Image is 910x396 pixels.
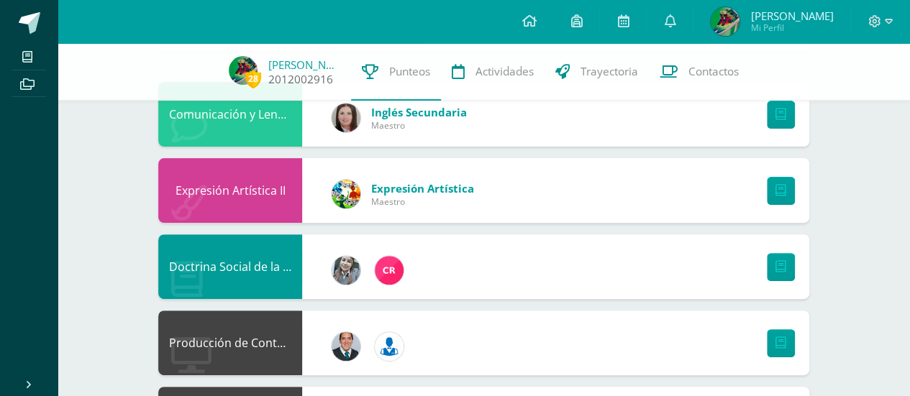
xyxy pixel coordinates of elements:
span: Trayectoria [581,64,638,79]
span: [PERSON_NAME] [750,9,833,23]
img: 2306758994b507d40baaa54be1d4aa7e.png [332,332,360,361]
span: Expresión Artística [371,181,474,195]
span: Mi Perfil [750,22,833,34]
a: Punteos [351,43,441,101]
div: Comunicación y Lenguaje L3 Inglés [158,82,302,147]
img: 6ed6846fa57649245178fca9fc9a58dd.png [375,332,404,361]
div: Producción de Contenidos Digitales [158,310,302,375]
a: Actividades [441,43,545,101]
img: 866c3f3dc5f3efb798120d7ad13644d9.png [375,256,404,285]
span: Maestro [371,195,474,208]
img: 159e24a6ecedfdf8f489544946a573f0.png [332,180,360,208]
img: 97032322cc9f71459aa69d7afb02c43b.png [229,56,258,85]
a: [PERSON_NAME] [268,57,340,72]
span: 28 [245,70,261,88]
img: cba4c69ace659ae4cf02a5761d9a2473.png [332,256,360,285]
a: Contactos [649,43,750,101]
img: 97032322cc9f71459aa69d7afb02c43b.png [711,7,740,36]
span: Maestro [371,119,467,132]
a: Trayectoria [545,43,649,101]
span: Actividades [476,64,534,79]
img: 8af0450cf43d44e38c4a1497329761f3.png [332,103,360,132]
span: Inglés Secundaria [371,105,467,119]
div: Doctrina Social de la Iglesia [158,234,302,299]
span: Punteos [389,64,430,79]
div: Expresión Artística II [158,158,302,223]
span: Contactos [688,64,739,79]
a: 2012002916 [268,72,333,87]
